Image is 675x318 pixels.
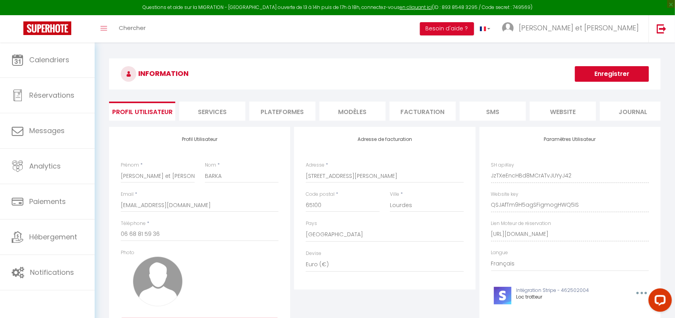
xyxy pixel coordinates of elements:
button: Besoin d'aide ? [420,22,474,35]
label: Photo [121,249,134,257]
label: SH apiKey [491,162,515,169]
span: Loc trotteur [516,293,543,300]
label: Email [121,191,134,198]
a: en cliquant ici [400,4,432,11]
label: Nom [205,162,216,169]
a: ... [PERSON_NAME] et [PERSON_NAME] [496,15,649,42]
span: Hébergement [29,232,77,242]
span: Notifications [30,267,74,277]
img: stripe-logo.jpeg [494,287,511,304]
p: Intégration Stripe - 462502004 [516,287,619,294]
img: avatar.png [133,257,183,306]
li: Journal [600,102,666,121]
label: Adresse [306,162,324,169]
label: Prénom [121,162,139,169]
span: Chercher [119,24,146,32]
span: Analytics [29,161,61,171]
li: SMS [460,102,526,121]
label: Pays [306,220,317,227]
label: Lien Moteur de réservation [491,220,552,227]
li: Plateformes [249,102,315,121]
a: Chercher [113,15,152,42]
span: Paiements [29,197,66,206]
h4: Adresse de facturation [306,137,464,142]
label: Devise [306,250,321,257]
iframe: LiveChat chat widget [642,285,675,318]
label: Téléphone [121,220,146,227]
label: Ville [390,191,399,198]
img: logout [657,24,666,33]
h3: INFORMATION [109,58,661,90]
label: Langue [491,249,508,257]
li: Facturation [389,102,456,121]
span: Messages [29,126,65,135]
li: Profil Utilisateur [109,102,175,121]
img: ... [502,22,514,34]
h4: Profil Utilisateur [121,137,278,142]
li: Services [179,102,245,121]
h4: Paramètres Utilisateur [491,137,649,142]
li: website [530,102,596,121]
span: [PERSON_NAME] et [PERSON_NAME] [519,23,639,33]
span: Réservations [29,90,74,100]
button: Enregistrer [575,66,649,82]
img: Super Booking [23,21,71,35]
li: MODÈLES [319,102,386,121]
label: Code postal [306,191,335,198]
label: Website key [491,191,519,198]
span: Calendriers [29,55,69,65]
